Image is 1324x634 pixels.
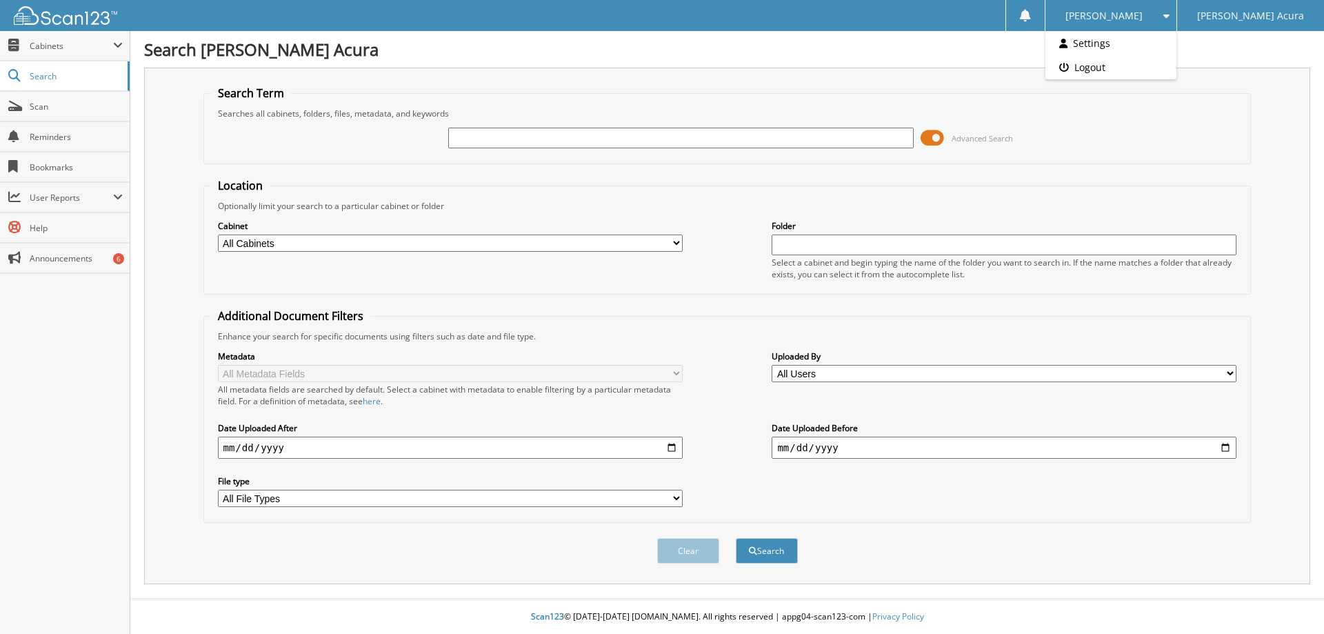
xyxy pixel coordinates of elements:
[218,437,683,459] input: start
[772,257,1236,280] div: Select a cabinet and begin typing the name of the folder you want to search in. If the name match...
[211,308,370,324] legend: Additional Document Filters
[872,611,924,622] a: Privacy Policy
[30,222,123,234] span: Help
[30,40,113,52] span: Cabinets
[772,422,1236,434] label: Date Uploaded Before
[211,86,291,101] legend: Search Term
[211,178,270,193] legend: Location
[30,101,123,112] span: Scan
[211,330,1244,342] div: Enhance your search for specific documents using filters such as date and file type.
[113,253,124,264] div: 6
[218,220,683,232] label: Cabinet
[772,350,1236,362] label: Uploaded By
[144,38,1310,61] h1: Search [PERSON_NAME] Acura
[211,200,1244,212] div: Optionally limit your search to a particular cabinet or folder
[218,384,683,407] div: All metadata fields are searched by default. Select a cabinet with metadata to enable filtering b...
[363,395,381,407] a: here
[211,108,1244,119] div: Searches all cabinets, folders, files, metadata, and keywords
[218,422,683,434] label: Date Uploaded After
[1197,12,1304,20] span: [PERSON_NAME] Acura
[772,220,1236,232] label: Folder
[952,133,1013,143] span: Advanced Search
[30,252,123,264] span: Announcements
[657,538,719,564] button: Clear
[30,70,121,82] span: Search
[1065,12,1143,20] span: [PERSON_NAME]
[130,600,1324,634] div: © [DATE]-[DATE] [DOMAIN_NAME]. All rights reserved | appg04-scan123-com |
[1045,31,1176,55] a: Settings
[30,192,113,204] span: User Reports
[218,350,683,362] label: Metadata
[1045,55,1176,79] a: Logout
[14,6,117,25] img: scan123-logo-white.svg
[30,131,123,143] span: Reminders
[30,161,123,173] span: Bookmarks
[736,538,798,564] button: Search
[531,611,564,622] span: Scan123
[772,437,1236,459] input: end
[218,475,683,487] label: File type
[1255,568,1324,634] iframe: Chat Widget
